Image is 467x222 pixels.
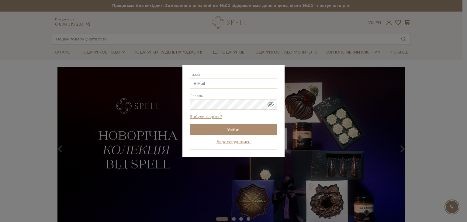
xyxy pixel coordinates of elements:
span: Показати пароль у вигляді звичайного тексту. Попередження: це відобразить ваш пароль на екрані. [268,101,274,107]
input: E-Mail [190,78,277,89]
label: E-Mail [190,73,200,78]
input: Увійти [190,124,277,135]
a: Зареєструватись [216,139,251,145]
a: Забули пароль? [190,114,222,120]
label: Пароль [190,93,203,99]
